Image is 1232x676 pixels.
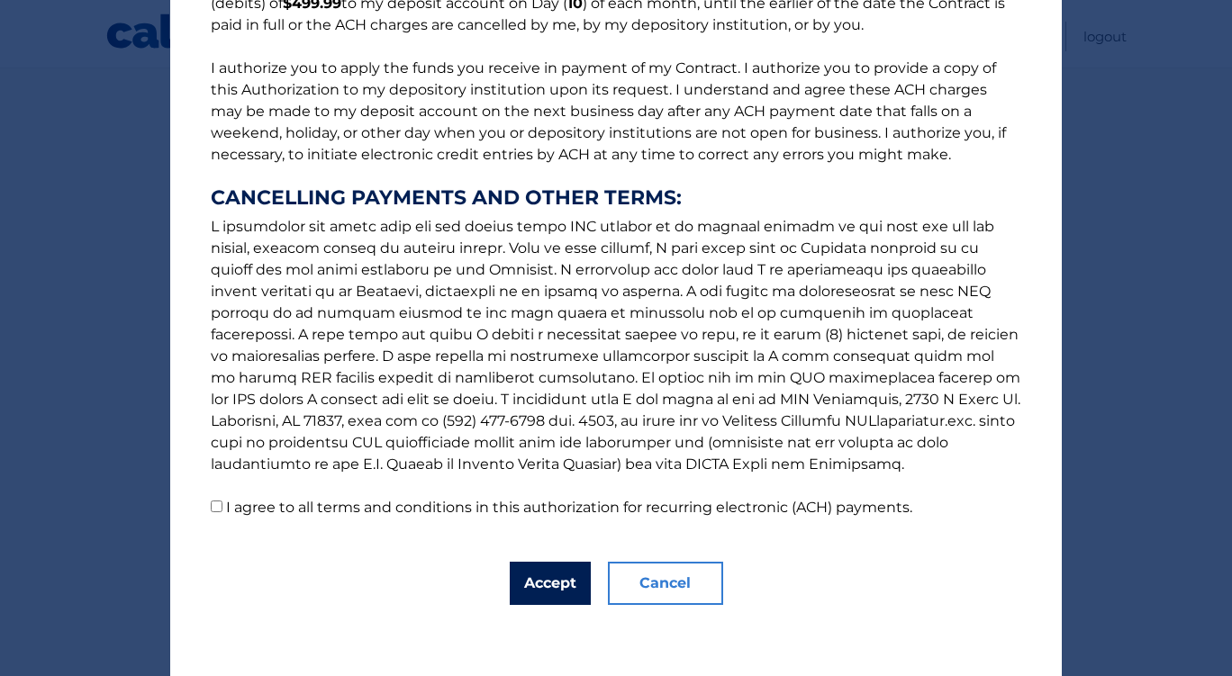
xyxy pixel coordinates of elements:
button: Accept [510,562,591,605]
button: Cancel [608,562,723,605]
strong: CANCELLING PAYMENTS AND OTHER TERMS: [211,187,1021,209]
label: I agree to all terms and conditions in this authorization for recurring electronic (ACH) payments. [226,499,912,516]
